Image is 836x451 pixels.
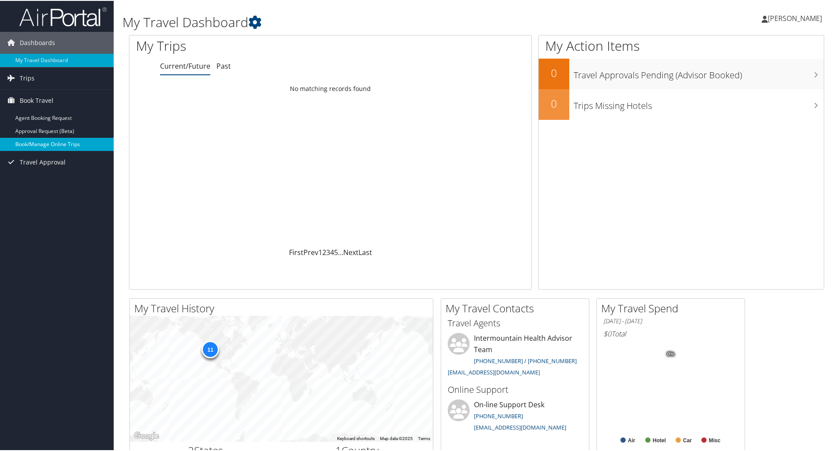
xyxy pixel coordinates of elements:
[216,60,231,70] a: Past
[539,58,824,88] a: 0Travel Approvals Pending (Advisor Booked)
[132,430,161,441] a: Open this area in Google Maps (opens a new window)
[202,340,219,357] div: 11
[129,80,531,96] td: No matching records found
[539,95,569,110] h2: 0
[474,423,566,430] a: [EMAIL_ADDRESS][DOMAIN_NAME]
[322,247,326,256] a: 2
[603,328,738,338] h6: Total
[446,300,589,315] h2: My Travel Contacts
[20,150,66,172] span: Travel Approval
[334,247,338,256] a: 5
[132,430,161,441] img: Google
[359,247,372,256] a: Last
[603,316,738,325] h6: [DATE] - [DATE]
[330,247,334,256] a: 4
[20,31,55,53] span: Dashboards
[448,367,540,375] a: [EMAIL_ADDRESS][DOMAIN_NAME]
[134,300,433,315] h2: My Travel History
[20,66,35,88] span: Trips
[289,247,303,256] a: First
[474,411,523,419] a: [PHONE_NUMBER]
[601,300,745,315] h2: My Travel Spend
[326,247,330,256] a: 3
[20,89,53,111] span: Book Travel
[318,247,322,256] a: 1
[443,399,587,434] li: On-line Support Desk
[448,383,582,395] h3: Online Support
[160,60,210,70] a: Current/Future
[19,6,107,26] img: airportal-logo.png
[683,437,692,443] text: Car
[343,247,359,256] a: Next
[539,36,824,54] h1: My Action Items
[603,328,611,338] span: $0
[768,13,822,22] span: [PERSON_NAME]
[303,247,318,256] a: Prev
[474,356,577,364] a: [PHONE_NUMBER] / [PHONE_NUMBER]
[709,437,721,443] text: Misc
[380,435,413,440] span: Map data ©2025
[628,437,635,443] text: Air
[337,435,375,441] button: Keyboard shortcuts
[338,247,343,256] span: …
[574,94,824,111] h3: Trips Missing Hotels
[136,36,357,54] h1: My Trips
[539,65,569,80] h2: 0
[667,351,674,356] tspan: 0%
[443,332,587,379] li: Intermountain Health Advisor Team
[122,12,595,31] h1: My Travel Dashboard
[762,4,831,31] a: [PERSON_NAME]
[418,435,430,440] a: Terms (opens in new tab)
[448,316,582,329] h3: Travel Agents
[539,88,824,119] a: 0Trips Missing Hotels
[653,437,666,443] text: Hotel
[574,64,824,80] h3: Travel Approvals Pending (Advisor Booked)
